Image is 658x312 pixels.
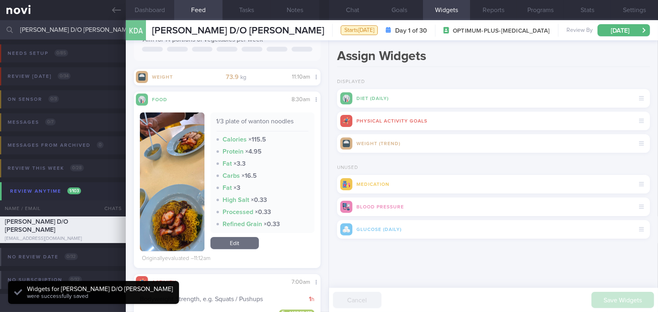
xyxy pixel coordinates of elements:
[337,112,650,130] div: Physical Activity Goals
[223,173,240,179] strong: Carbs
[6,163,86,174] div: Review this week
[6,94,61,105] div: On sensor
[148,96,180,102] div: Food
[337,175,650,193] div: Medication
[337,134,650,153] div: Weight (Trend)
[65,253,78,260] span: 0 / 32
[292,279,310,285] span: 7:00am
[251,197,267,203] strong: × 0.33
[210,237,259,249] a: Edit
[223,136,247,143] strong: Calories
[148,278,180,285] div: Activity
[142,255,210,262] div: Originally evaluated – 11:12am
[5,218,68,233] span: [PERSON_NAME] D/O [PERSON_NAME]
[27,285,173,293] div: Widgets for [PERSON_NAME] D/O [PERSON_NAME]
[223,148,244,155] strong: Protein
[234,160,246,167] strong: × 3.3
[70,164,84,171] span: 0 / 28
[242,173,257,179] strong: × 16.5
[246,148,262,155] strong: × 4.95
[292,97,310,102] span: 8:30am
[223,197,250,203] strong: High Salt
[223,221,262,227] strong: Refined Grain
[69,276,82,283] span: 0 / 32
[217,117,309,131] div: 1/3 plate of wanton noodles
[598,24,650,36] button: [DATE]
[6,252,80,262] div: No review date
[337,79,650,85] h2: Displayed
[223,209,254,215] strong: Processed
[58,73,71,79] span: 0 / 34
[6,48,70,59] div: Needs setup
[566,27,593,34] span: Review By
[6,71,73,82] div: Review [DATE]
[264,221,280,227] strong: × 0.33
[152,26,324,35] span: [PERSON_NAME] D/O [PERSON_NAME]
[5,236,121,242] div: [EMAIL_ADDRESS][DOMAIN_NAME]
[249,136,267,143] strong: × 115.5
[226,74,239,80] strong: 73.9
[8,186,83,197] div: Review anytime
[240,75,246,80] small: kg
[337,198,650,216] div: Blood Pressure
[45,119,56,125] span: 0 / 7
[337,165,650,171] h2: Unused
[395,27,427,35] strong: Day 1 of 30
[6,117,58,128] div: Messages
[309,296,311,302] strong: 1
[67,187,81,194] span: 1 / 103
[234,185,241,191] strong: × 3
[337,48,650,67] h1: Assign Widgets
[27,293,88,299] span: were successfully saved
[223,160,232,167] strong: Fat
[97,141,104,148] span: 0
[453,27,550,35] span: OPTIMUM-PLUS-[MEDICAL_DATA]
[341,25,378,35] div: Starts [DATE]
[337,220,650,239] div: Glucose (Daily)
[337,89,650,108] div: Diet (Daily)
[311,297,314,302] small: h
[6,275,84,285] div: No subscription
[140,112,204,251] img: 1/3 plate of wanton noodles
[223,185,232,191] strong: Fat
[94,200,126,216] div: Chats
[140,295,263,303] span: Bodyweight Strength, e.g. Squats / Pushups
[54,50,68,56] span: 0 / 85
[292,74,310,80] span: 11:10am
[124,15,148,46] div: KDA
[6,140,106,151] div: Messages from Archived
[48,96,59,102] span: 0 / 3
[255,209,271,215] strong: × 0.33
[148,73,180,80] div: Weight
